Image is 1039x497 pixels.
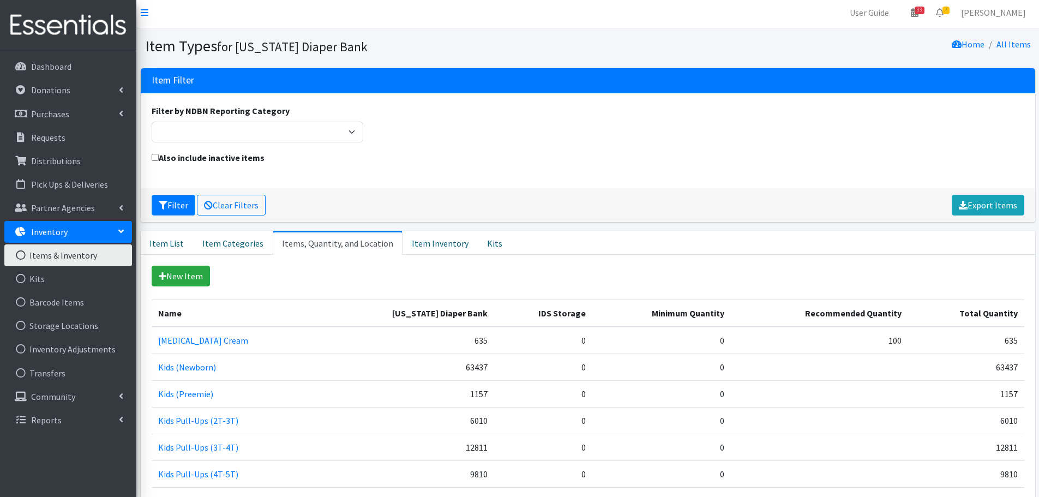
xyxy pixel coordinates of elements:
small: for [US_STATE] Diaper Bank [217,39,368,55]
td: 0 [494,380,592,407]
td: 100 [731,327,909,354]
td: 12811 [908,434,1024,460]
a: All Items [996,39,1031,50]
p: Requests [31,132,65,143]
a: Item Inventory [403,231,478,255]
a: Kits [4,268,132,290]
th: Name [152,300,319,327]
td: 0 [592,407,731,434]
td: 0 [592,380,731,407]
td: 9810 [319,460,494,487]
h1: Item Types [145,37,584,56]
a: [MEDICAL_DATA] Cream [158,335,248,346]
a: Kids (Preemie) [158,388,213,399]
a: Inventory [4,221,132,243]
td: 0 [592,434,731,460]
td: 0 [592,354,731,380]
span: 33 [915,7,924,14]
a: Item List [141,231,193,255]
p: Dashboard [31,61,71,72]
span: 7 [942,7,950,14]
a: Kids Pull-Ups (3T-4T) [158,442,238,453]
p: Inventory [31,226,68,237]
a: Donations [4,79,132,101]
a: Requests [4,127,132,148]
td: 0 [494,460,592,487]
td: 9810 [908,460,1024,487]
td: 63437 [319,354,494,380]
td: 0 [494,327,592,354]
a: User Guide [841,2,898,23]
p: Distributions [31,155,81,166]
p: Community [31,391,75,402]
td: 6010 [908,407,1024,434]
a: Kids Pull-Ups (4T-5T) [158,469,238,480]
a: Distributions [4,150,132,172]
a: 33 [902,2,927,23]
button: Filter [152,195,195,215]
a: Transfers [4,362,132,384]
th: Recommended Quantity [731,300,909,327]
td: 0 [592,327,731,354]
a: Inventory Adjustments [4,338,132,360]
td: 6010 [319,407,494,434]
th: Total Quantity [908,300,1024,327]
th: IDS Storage [494,300,592,327]
a: Items, Quantity, and Location [273,231,403,255]
a: Reports [4,409,132,431]
a: New Item [152,266,210,286]
h3: Item Filter [152,75,194,86]
th: Minimum Quantity [592,300,731,327]
p: Purchases [31,109,69,119]
label: Also include inactive items [152,151,265,164]
td: 12811 [319,434,494,460]
a: Kids Pull-Ups (2T-3T) [158,415,238,426]
td: 0 [494,354,592,380]
th: [US_STATE] Diaper Bank [319,300,494,327]
td: 0 [592,460,731,487]
label: Filter by NDBN Reporting Category [152,104,290,117]
td: 635 [908,327,1024,354]
a: Home [952,39,984,50]
a: Barcode Items [4,291,132,313]
a: Items & Inventory [4,244,132,266]
td: 1157 [319,380,494,407]
a: Export Items [952,195,1024,215]
img: HumanEssentials [4,7,132,44]
a: Item Categories [193,231,273,255]
a: Community [4,386,132,408]
td: 0 [494,434,592,460]
a: Kits [478,231,512,255]
td: 1157 [908,380,1024,407]
p: Reports [31,415,62,426]
a: [PERSON_NAME] [952,2,1035,23]
a: Purchases [4,103,132,125]
a: Pick Ups & Deliveries [4,173,132,195]
td: 0 [494,407,592,434]
td: 635 [319,327,494,354]
td: 63437 [908,354,1024,380]
a: Clear Filters [197,195,266,215]
p: Partner Agencies [31,202,95,213]
input: Also include inactive items [152,154,159,161]
p: Pick Ups & Deliveries [31,179,108,190]
a: 7 [927,2,952,23]
a: Kids (Newborn) [158,362,216,373]
p: Donations [31,85,70,95]
a: Storage Locations [4,315,132,337]
a: Dashboard [4,56,132,77]
a: Partner Agencies [4,197,132,219]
